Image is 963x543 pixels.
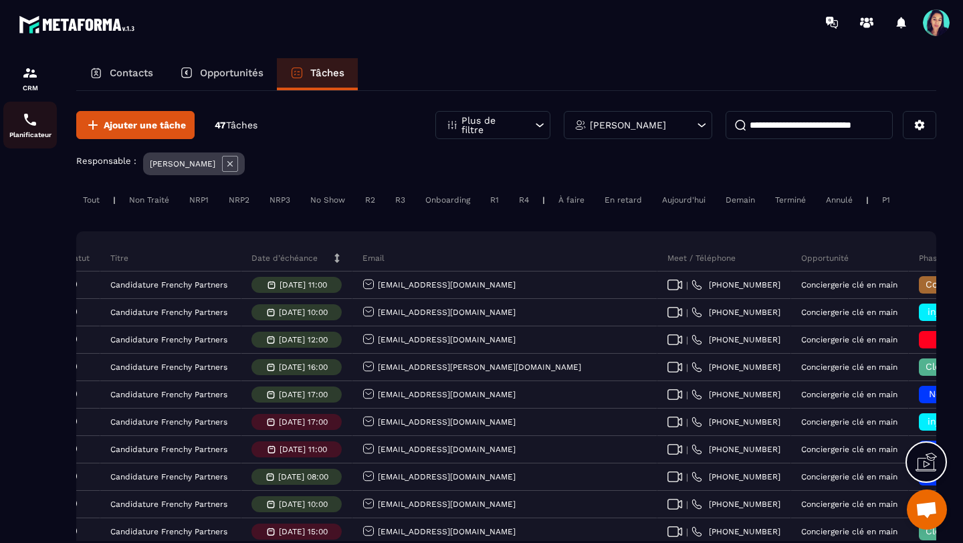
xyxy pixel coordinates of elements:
[263,192,297,208] div: NRP3
[484,192,506,208] div: R1
[686,390,688,400] span: |
[919,253,942,263] p: Phase
[362,253,385,263] p: Email
[461,116,520,134] p: Plus de filtre
[801,445,897,454] p: Conciergerie clé en main
[310,67,344,79] p: Tâches
[358,192,382,208] div: R2
[801,253,849,263] p: Opportunité
[419,192,477,208] div: Onboarding
[907,490,947,530] div: Ouvrir le chat
[278,472,328,481] p: [DATE] 08:00
[279,362,328,372] p: [DATE] 16:00
[222,192,256,208] div: NRP2
[686,362,688,372] span: |
[686,527,688,537] span: |
[552,192,591,208] div: À faire
[76,156,136,166] p: Responsable :
[801,472,897,481] p: Conciergerie clé en main
[686,500,688,510] span: |
[110,362,227,372] p: Candidature Frenchy Partners
[110,417,227,427] p: Candidature Frenchy Partners
[691,444,780,455] a: [PHONE_NUMBER]
[19,12,139,37] img: logo
[22,112,38,128] img: scheduler
[801,280,897,290] p: Conciergerie clé en main
[389,192,412,208] div: R3
[215,119,257,132] p: 47
[76,111,195,139] button: Ajouter une tâche
[801,527,897,536] p: Conciergerie clé en main
[280,280,327,290] p: [DATE] 11:00
[719,192,762,208] div: Demain
[512,192,536,208] div: R4
[686,335,688,345] span: |
[686,417,688,427] span: |
[110,253,128,263] p: Titre
[768,192,813,208] div: Terminé
[277,58,358,90] a: Tâches
[279,335,328,344] p: [DATE] 12:00
[200,67,263,79] p: Opportunités
[691,307,780,318] a: [PHONE_NUMBER]
[691,362,780,372] a: [PHONE_NUMBER]
[801,500,897,509] p: Conciergerie clé en main
[819,192,859,208] div: Annulé
[866,195,869,205] p: |
[667,253,736,263] p: Meet / Téléphone
[110,527,227,536] p: Candidature Frenchy Partners
[110,308,227,317] p: Candidature Frenchy Partners
[279,527,328,536] p: [DATE] 15:00
[76,58,167,90] a: Contacts
[691,334,780,345] a: [PHONE_NUMBER]
[150,159,215,169] p: [PERSON_NAME]
[3,131,57,138] p: Planificateur
[110,390,227,399] p: Candidature Frenchy Partners
[686,308,688,318] span: |
[226,120,257,130] span: Tâches
[122,192,176,208] div: Non Traité
[686,445,688,455] span: |
[3,102,57,148] a: schedulerschedulerPlanificateur
[691,280,780,290] a: [PHONE_NUMBER]
[22,65,38,81] img: formation
[801,308,897,317] p: Conciergerie clé en main
[279,390,328,399] p: [DATE] 17:00
[691,417,780,427] a: [PHONE_NUMBER]
[590,120,666,130] p: [PERSON_NAME]
[280,445,327,454] p: [DATE] 11:00
[875,192,897,208] div: P1
[76,192,106,208] div: Tout
[110,500,227,509] p: Candidature Frenchy Partners
[251,253,318,263] p: Date d’échéance
[110,472,227,481] p: Candidature Frenchy Partners
[801,390,897,399] p: Conciergerie clé en main
[691,471,780,482] a: [PHONE_NUMBER]
[279,500,328,509] p: [DATE] 10:00
[801,417,897,427] p: Conciergerie clé en main
[3,84,57,92] p: CRM
[801,335,897,344] p: Conciergerie clé en main
[3,55,57,102] a: formationformationCRM
[655,192,712,208] div: Aujourd'hui
[167,58,277,90] a: Opportunités
[110,445,227,454] p: Candidature Frenchy Partners
[110,280,227,290] p: Candidature Frenchy Partners
[686,280,688,290] span: |
[691,499,780,510] a: [PHONE_NUMBER]
[691,526,780,537] a: [PHONE_NUMBER]
[598,192,649,208] div: En retard
[183,192,215,208] div: NRP1
[279,308,328,317] p: [DATE] 10:00
[110,67,153,79] p: Contacts
[110,335,227,344] p: Candidature Frenchy Partners
[113,195,116,205] p: |
[691,389,780,400] a: [PHONE_NUMBER]
[801,362,897,372] p: Conciergerie clé en main
[279,417,328,427] p: [DATE] 17:00
[104,118,186,132] span: Ajouter une tâche
[304,192,352,208] div: No Show
[686,472,688,482] span: |
[542,195,545,205] p: |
